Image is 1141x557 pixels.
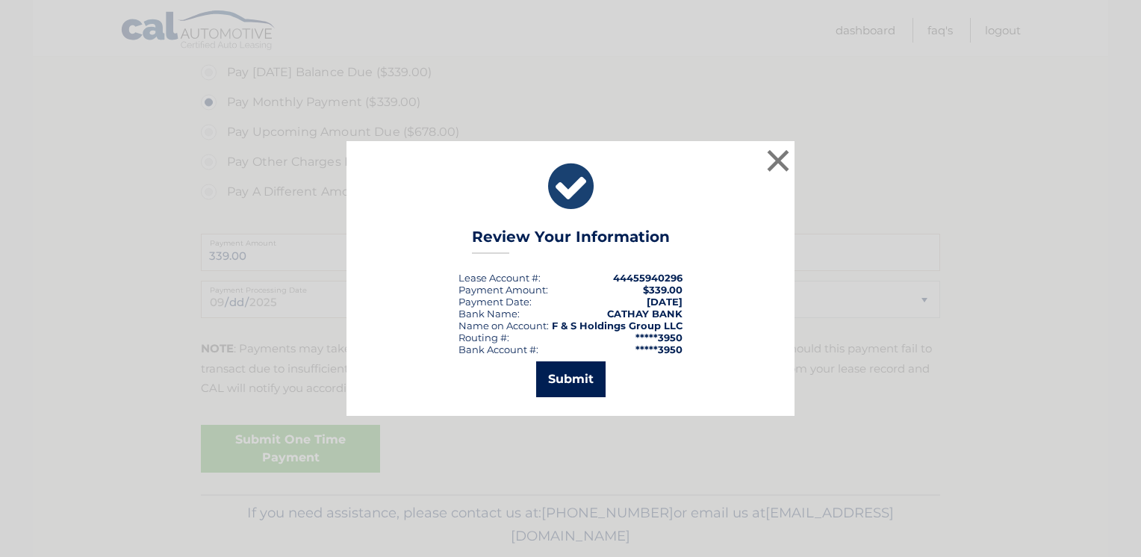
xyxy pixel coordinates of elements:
div: Routing #: [458,332,509,343]
h3: Review Your Information [472,228,670,254]
span: [DATE] [647,296,683,308]
div: Lease Account #: [458,272,541,284]
div: : [458,296,532,308]
div: Bank Account #: [458,343,538,355]
button: × [763,146,793,175]
button: Submit [536,361,606,397]
span: Payment Date [458,296,529,308]
div: Bank Name: [458,308,520,320]
strong: 44455940296 [613,272,683,284]
div: Name on Account: [458,320,549,332]
strong: F & S Holdings Group LLC [552,320,683,332]
strong: CATHAY BANK [607,308,683,320]
div: Payment Amount: [458,284,548,296]
span: $339.00 [643,284,683,296]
